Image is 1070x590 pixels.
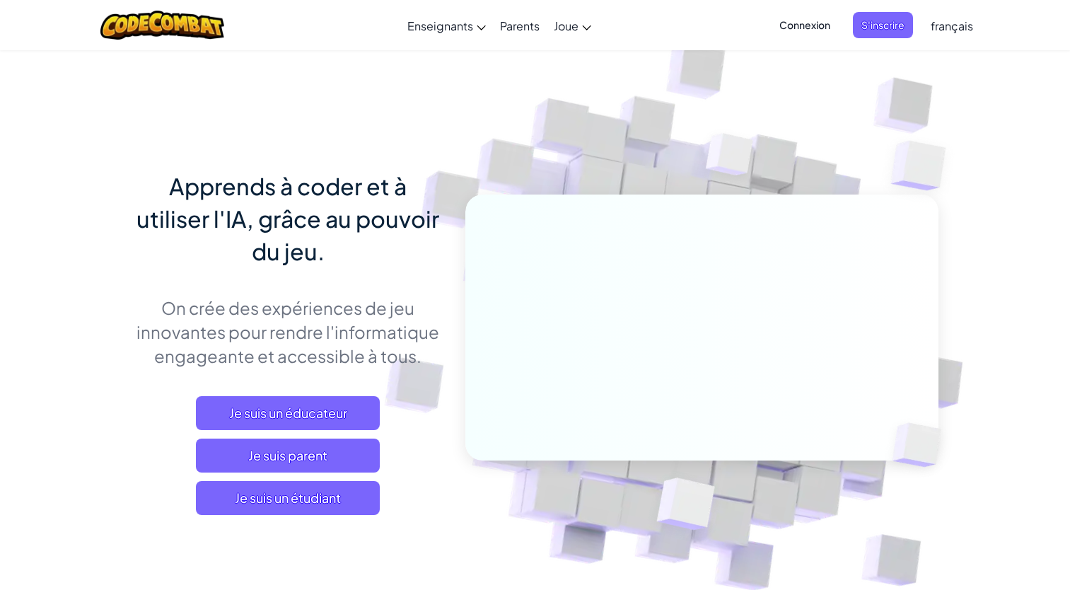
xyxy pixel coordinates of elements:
a: Je suis un éducateur [196,396,380,430]
button: Je suis un étudiant [196,481,380,515]
img: CodeCombat logo [100,11,224,40]
a: Je suis parent [196,439,380,473]
a: Enseignants [400,6,493,45]
a: Joue [547,6,598,45]
span: Joue [554,18,578,33]
span: Enseignants [407,18,473,33]
button: Connexion [771,12,839,38]
p: On crée des expériences de jeu innovantes pour rendre l'informatique engageante et accessible à t... [132,296,444,368]
a: Parents [493,6,547,45]
button: S'inscrire [853,12,913,38]
img: Overlap cubes [679,105,781,211]
a: français [924,6,980,45]
img: Overlap cubes [868,393,975,497]
span: Apprends à coder et à utiliser l'IA, grâce au pouvoir du jeu. [136,172,439,265]
img: Overlap cubes [622,448,748,565]
img: Overlap cubes [863,106,985,226]
span: français [931,18,973,33]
